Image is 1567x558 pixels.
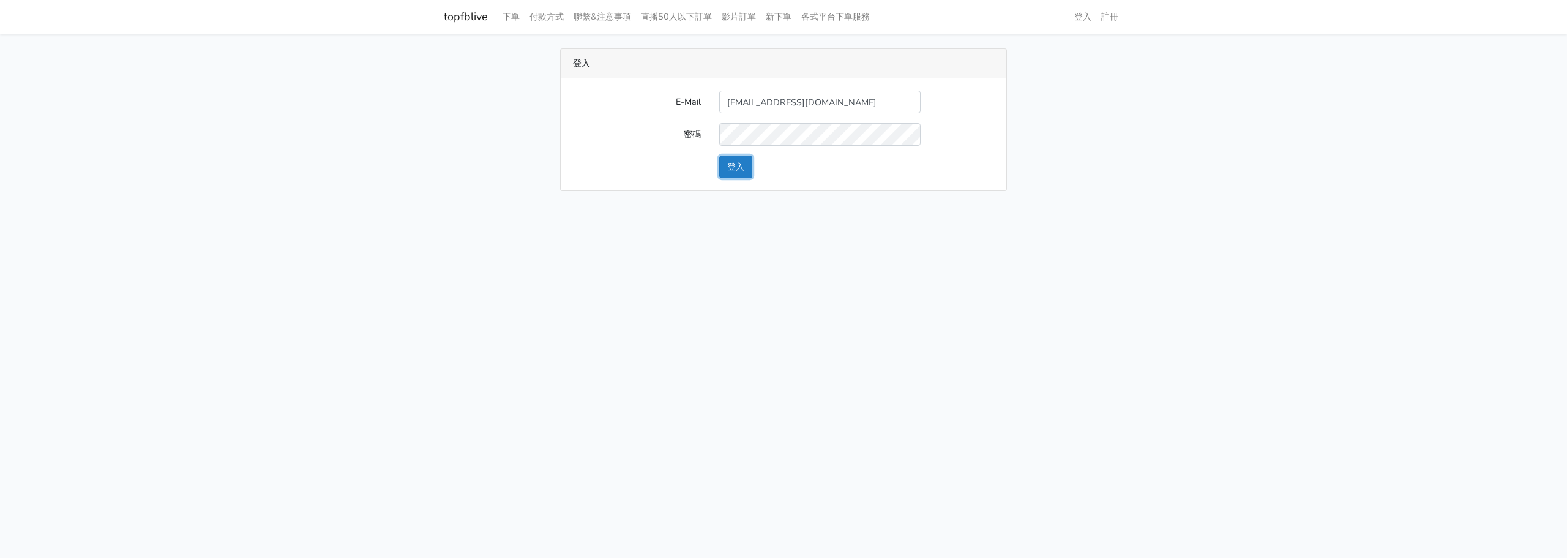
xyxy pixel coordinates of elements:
[761,5,796,29] a: 新下單
[1069,5,1096,29] a: 登入
[719,156,752,178] button: 登入
[569,5,636,29] a: 聯繫&注意事項
[564,91,710,113] label: E-Mail
[636,5,717,29] a: 直播50人以下訂單
[444,5,488,29] a: topfblive
[1096,5,1123,29] a: 註冊
[564,123,710,146] label: 密碼
[525,5,569,29] a: 付款方式
[561,49,1006,78] div: 登入
[717,5,761,29] a: 影片訂單
[796,5,875,29] a: 各式平台下單服務
[498,5,525,29] a: 下單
